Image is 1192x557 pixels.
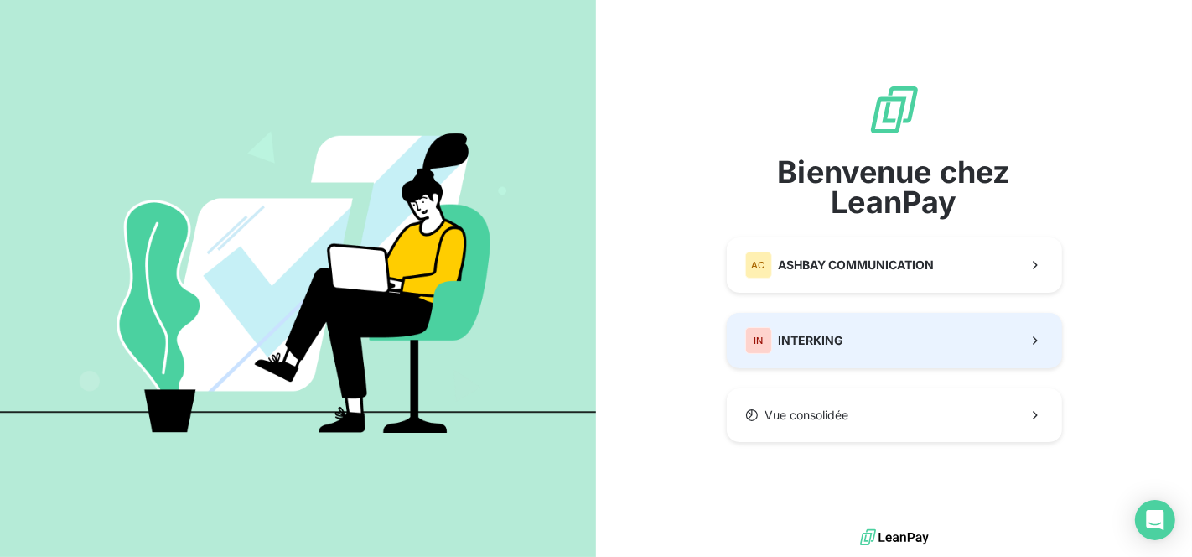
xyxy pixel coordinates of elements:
[779,257,935,273] span: ASHBAY COMMUNICATION
[745,252,772,278] div: AC
[745,327,772,354] div: IN
[727,157,1062,217] span: Bienvenue chez LeanPay
[765,407,849,424] span: Vue consolidée
[779,332,844,349] span: INTERKING
[1135,500,1175,540] div: Open Intercom Messenger
[727,237,1062,293] button: ACASHBAY COMMUNICATION
[860,525,929,550] img: logo
[727,313,1062,368] button: ININTERKING
[727,388,1062,442] button: Vue consolidée
[868,83,921,137] img: logo sigle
